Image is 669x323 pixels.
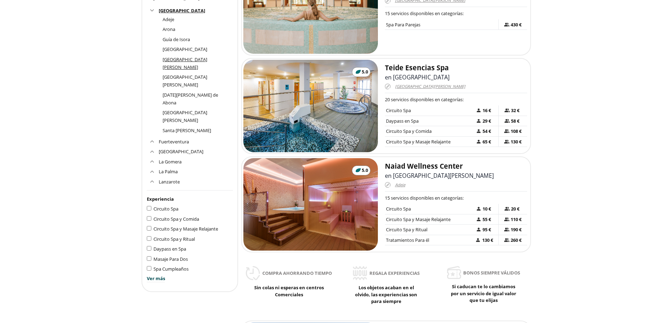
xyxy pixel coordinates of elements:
span: Si caducan te lo cambiamos por un servicio de igual valor que tu elijas [451,283,517,303]
span: 430 € [510,21,522,28]
span: 29 € [481,117,493,125]
a: 5.0Teide Esencias Spaen [GEOGRAPHIC_DATA][GEOGRAPHIC_DATA][PERSON_NAME]20 servicios disponibles e... [241,58,531,154]
a: Lanzarote [159,179,180,185]
span: Bonos siempre válidos [463,269,520,277]
a: Santa [PERSON_NAME] [163,127,211,134]
a: Fuerteventura [159,138,189,145]
span: Circuito Spa y Masaje Relajante [386,138,451,145]
span: 5.0 [362,69,368,76]
span: en [GEOGRAPHIC_DATA][PERSON_NAME] [385,172,494,180]
span: Adeje [395,181,405,189]
a: La Gomera [159,159,182,165]
span: 190 € [510,226,522,233]
a: [GEOGRAPHIC_DATA][PERSON_NAME] [163,109,207,123]
span: Experiencia [147,196,174,202]
a: [GEOGRAPHIC_DATA][PERSON_NAME] [163,56,207,70]
span: 130 € [481,236,493,244]
span: 10 € [481,205,493,213]
span: en [GEOGRAPHIC_DATA] [385,73,450,81]
span: 110 € [510,215,522,223]
span: [GEOGRAPHIC_DATA] [159,7,205,14]
span: Compra ahorrando tiempo [262,269,332,277]
a: [GEOGRAPHIC_DATA] [159,148,203,155]
span: Circuito Spa y Comida [386,128,432,134]
span: 20 € [510,205,521,213]
span: Daypass en Spa [153,246,186,252]
span: 58 € [510,117,521,125]
h2: Teide Esencias Spa [385,63,527,72]
a: Adeje [163,16,174,22]
h2: Naiad Wellness Center [385,162,527,171]
span: 32 € [510,106,521,114]
button: 5.0 [352,67,370,77]
span: 130 € [510,138,522,146]
span: 108 € [510,127,522,135]
a: [GEOGRAPHIC_DATA][PERSON_NAME] [163,74,207,88]
span: 5.0 [362,167,368,174]
a: [GEOGRAPHIC_DATA] [163,46,207,52]
span: Tratamientos Para él [386,237,429,243]
a: La Palma [159,168,178,175]
span: Regala experiencias [369,269,420,277]
span: 16 € [481,106,493,114]
a: [DATE][PERSON_NAME] de Abona [163,92,218,106]
span: Daypass en Spa [386,118,419,124]
button: Ver más [147,275,165,283]
span: [GEOGRAPHIC_DATA][PERSON_NAME] [395,83,465,91]
span: Sin colas ni esperas en centros Comerciales [254,284,325,298]
a: Guía de Isora [163,36,190,43]
span: 55 € [481,215,493,223]
span: Los objetos acaban en el olvido, las experiencias son para siempre [355,284,418,304]
span: 54 € [481,127,493,135]
span: 20 servicios disponibles en categorías: [385,96,464,103]
span: 15 servicios disponibles en categorías: [385,195,464,201]
span: Masaje Para Dos [153,256,188,262]
span: Circuito Spa y Ritual [386,226,427,233]
span: Circuito Spa y Masaje Relajante [386,216,451,222]
span: 260 € [510,236,522,244]
span: Circuito Spa [386,206,411,212]
a: 5.0Naiad Wellness Centeren [GEOGRAPHIC_DATA][PERSON_NAME]Adeje15 servicios disponibles en categor... [241,156,531,253]
span: Circuito Spa y Comida [153,216,199,222]
span: Circuito Spa y Ritual [153,236,195,242]
span: Spa Para Parejas [386,21,420,28]
span: Circuito Spa [386,107,411,114]
span: 95 € [481,226,493,233]
span: 65 € [481,138,493,146]
span: Circuito Spa [153,206,178,212]
button: 5.0 [352,166,370,175]
a: Arona [163,26,175,32]
span: 15 servicios disponibles en categorías: [385,10,464,17]
span: Circuito Spa y Masaje Relajante [153,226,218,232]
span: Spa Cumpleaños [153,266,189,272]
